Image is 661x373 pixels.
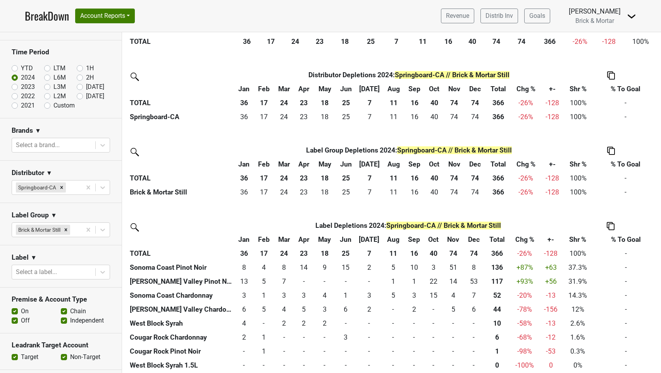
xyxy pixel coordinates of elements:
th: 17 [259,35,283,49]
th: 7 [356,246,382,260]
th: 40 [461,35,484,49]
th: &nbsp;: activate to sort column ascending [128,82,234,96]
div: 36 [236,187,252,197]
div: 17 [256,112,272,122]
th: Chg %: activate to sort column ascending [510,232,539,246]
td: 7 [356,185,383,199]
div: 17 [256,187,272,197]
th: 36 [235,35,259,49]
td: 37.3% [563,260,593,274]
div: 16 [406,187,423,197]
div: Remove Springboard-CA [57,182,66,193]
th: 74 [444,171,465,185]
label: L3M [53,82,66,92]
div: - [315,276,334,286]
th: Jun: activate to sort column ascending [336,82,356,96]
th: 74 [484,35,509,49]
th: 16 [404,246,424,260]
th: 24 [274,246,294,260]
th: 74 [464,246,484,260]
td: 100% [564,185,593,199]
div: 40 [427,187,442,197]
th: % To Goal: activate to sort column ascending [593,157,658,171]
h3: Label Group [12,211,49,219]
th: 11 [410,35,436,49]
div: Brick & Mortar Still [16,225,62,235]
td: 7.334 [274,274,294,288]
div: 74 [446,112,463,122]
td: 18 [313,185,336,199]
td: +87 % [510,260,539,274]
td: 100% [623,35,658,49]
td: 36 [234,185,254,199]
th: Brick & Mortar Still [128,185,234,199]
th: Oct: activate to sort column ascending [425,157,444,171]
td: 74 [465,185,485,199]
label: 2023 [21,82,35,92]
span: ▼ [51,211,57,220]
th: 7 [383,35,410,49]
th: [PERSON_NAME] Valley Pinot Noir [128,274,234,288]
th: 7 [356,96,383,110]
th: Jul: activate to sort column ascending [356,82,383,96]
div: Remove Brick & Mortar Still [62,225,70,235]
div: 5 [256,276,272,286]
th: 74 [465,171,485,185]
div: 1 [384,276,402,286]
th: Sep: activate to sort column ascending [404,82,425,96]
th: 366 [485,171,511,185]
div: 7 [275,276,293,286]
th: Label Depletions 2024 : [254,219,563,232]
th: 366 [484,246,510,260]
th: 17 [254,171,274,185]
span: -128 [602,38,616,45]
div: 366 [487,187,510,197]
td: 24.334 [274,110,294,124]
td: 22 [424,274,443,288]
div: - [358,276,380,286]
div: 16 [406,112,423,122]
label: L2M [53,92,66,101]
td: -26 % [510,246,539,260]
td: 0 [313,274,336,288]
td: 5 [382,260,404,274]
th: Feb: activate to sort column ascending [254,232,274,246]
td: 24.334 [274,185,294,199]
img: filter [128,220,140,233]
div: 2 [358,262,380,272]
th: 366 [485,96,511,110]
div: 23 [296,187,312,197]
td: 16 [404,185,425,199]
th: Distributor Depletions 2024 : [254,68,564,82]
th: TOTAL [128,246,234,260]
th: Chg %: activate to sort column ascending [511,157,541,171]
div: 366 [487,112,510,122]
th: 25 [336,171,356,185]
td: 13.666 [294,260,313,274]
th: 18 [313,96,336,110]
th: 74 [443,246,464,260]
th: 365.583 [485,185,511,199]
label: Target [21,352,38,362]
div: 22 [426,276,441,286]
th: Apr: activate to sort column ascending [294,232,313,246]
div: 7 [358,112,381,122]
th: 17 [254,96,274,110]
img: Copy to clipboard [607,222,615,230]
img: Copy to clipboard [607,147,615,155]
td: -128 [539,246,563,260]
th: 18 [313,171,336,185]
th: +-: activate to sort column ascending [541,82,564,96]
th: Chg %: activate to sort column ascending [511,82,541,96]
a: BreakDown [25,8,69,24]
th: 74 [444,96,465,110]
th: Shr %: activate to sort column ascending [564,82,593,96]
th: Jan: activate to sort column ascending [234,82,254,96]
th: 11 [382,246,404,260]
label: YTD [21,64,33,73]
div: 14 [445,276,462,286]
span: -26% [518,99,533,107]
td: -26 % [511,185,541,199]
th: Sep: activate to sort column ascending [404,157,425,171]
td: 36 [234,110,254,124]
